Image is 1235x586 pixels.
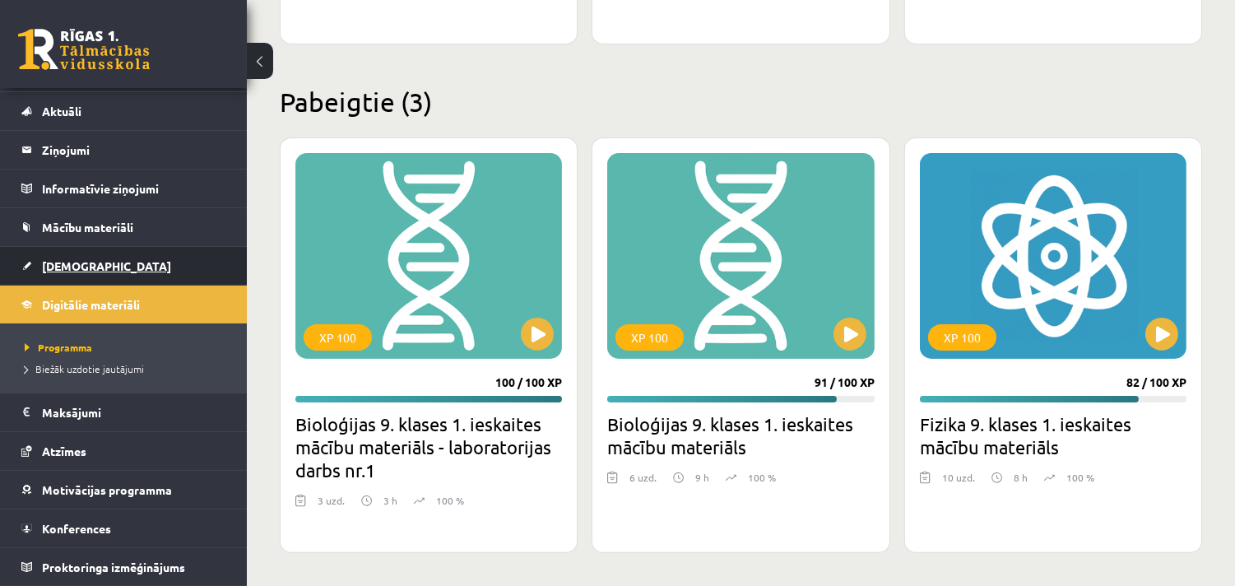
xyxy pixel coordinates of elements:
[21,548,226,586] a: Proktoringa izmēģinājums
[42,131,226,169] legend: Ziņojumi
[42,521,111,536] span: Konferences
[436,493,464,508] p: 100 %
[304,324,372,351] div: XP 100
[18,29,150,70] a: Rīgas 1. Tālmācības vidusskola
[607,412,874,458] h2: Bioloģijas 9. klases 1. ieskaites mācību materiāls
[42,170,226,207] legend: Informatīvie ziņojumi
[615,324,684,351] div: XP 100
[25,341,92,354] span: Programma
[21,471,226,509] a: Motivācijas programma
[21,509,226,547] a: Konferences
[42,220,133,235] span: Mācību materiāli
[21,393,226,431] a: Maksājumi
[25,361,230,376] a: Biežāk uzdotie jautājumi
[25,362,144,375] span: Biežāk uzdotie jautājumi
[21,286,226,323] a: Digitālie materiāli
[42,482,172,497] span: Motivācijas programma
[25,340,230,355] a: Programma
[295,412,562,481] h2: Bioloģijas 9. klases 1. ieskaites mācību materiāls - laboratorijas darbs nr.1
[21,432,226,470] a: Atzīmes
[920,412,1186,458] h2: Fizika 9. klases 1. ieskaites mācību materiāls
[42,297,140,312] span: Digitālie materiāli
[1014,470,1028,485] p: 8 h
[42,393,226,431] legend: Maksājumi
[42,258,171,273] span: [DEMOGRAPHIC_DATA]
[1066,470,1094,485] p: 100 %
[383,493,397,508] p: 3 h
[280,86,1202,118] h2: Pabeigtie (3)
[942,470,975,495] div: 10 uzd.
[21,131,226,169] a: Ziņojumi
[629,470,657,495] div: 6 uzd.
[318,493,345,518] div: 3 uzd.
[21,208,226,246] a: Mācību materiāli
[21,92,226,130] a: Aktuāli
[42,104,81,119] span: Aktuāli
[21,170,226,207] a: Informatīvie ziņojumi
[928,324,996,351] div: XP 100
[695,470,709,485] p: 9 h
[42,444,86,458] span: Atzīmes
[42,560,185,574] span: Proktoringa izmēģinājums
[21,247,226,285] a: [DEMOGRAPHIC_DATA]
[748,470,776,485] p: 100 %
